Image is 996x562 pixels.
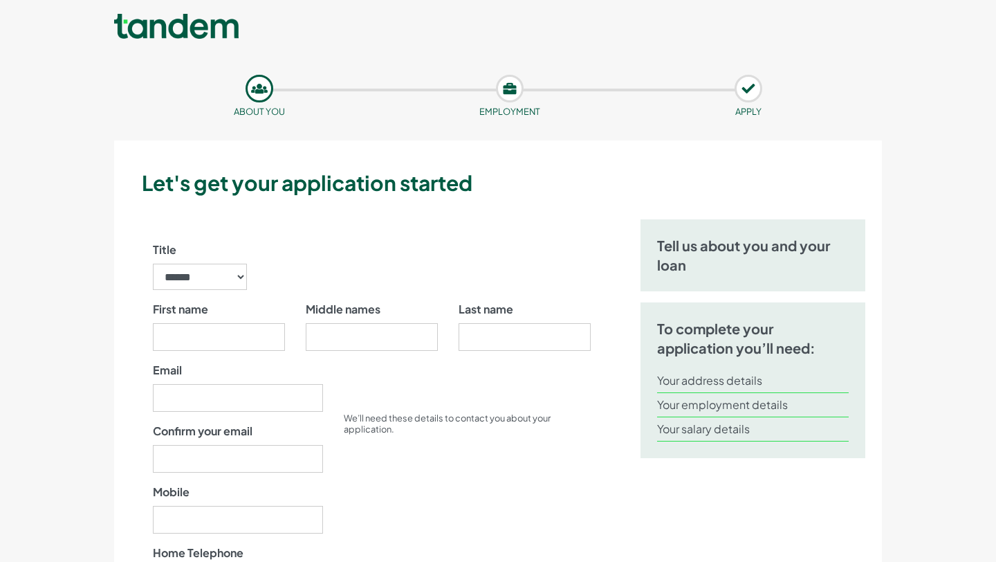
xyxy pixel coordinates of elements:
small: APPLY [735,106,762,117]
li: Your employment details [657,393,849,417]
label: Mobile [153,484,190,500]
label: Confirm your email [153,423,252,439]
h5: To complete your application you’ll need: [657,319,849,358]
h5: Tell us about you and your loan [657,236,849,275]
li: Your address details [657,369,849,393]
label: Title [153,242,176,258]
small: Employment [479,106,540,117]
h3: Let's get your application started [142,168,876,197]
small: We’ll need these details to contact you about your application. [344,413,551,435]
label: First name [153,301,208,318]
label: Home Telephone [153,545,243,561]
label: Middle names [306,301,380,318]
small: About you [234,106,285,117]
label: Email [153,362,182,379]
label: Last name [459,301,513,318]
li: Your salary details [657,417,849,442]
